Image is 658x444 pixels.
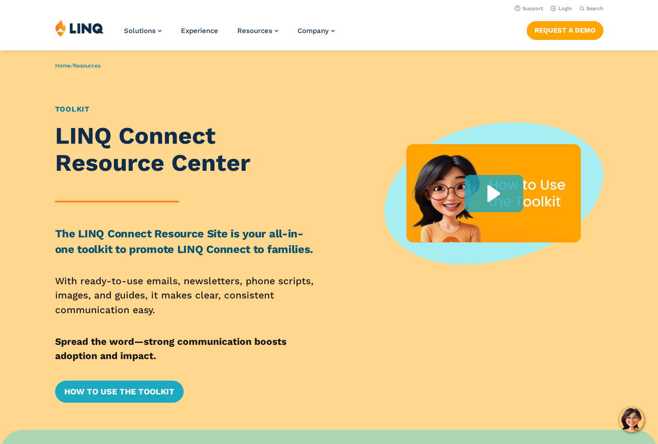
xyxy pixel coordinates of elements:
[586,6,603,11] span: Search
[181,27,218,35] a: Experience
[55,105,90,113] a: Toolkit
[55,336,287,362] strong: Spread the word—strong communication boosts adoption and impact.
[55,62,101,69] span: /
[55,274,321,318] p: With ready-to-use emails, newsletters, phone scripts, images, and guides, it makes clear, consist...
[298,27,335,35] a: Company
[124,27,162,35] a: Solutions
[124,27,156,35] span: Solutions
[515,6,543,11] a: Support
[551,6,572,11] a: Login
[55,227,314,256] strong: The LINQ Connect Resource Site is your all-in-one toolkit to promote LINQ Connect to families.
[55,381,184,403] a: How to Use the Toolkit
[73,62,101,69] a: Resources
[298,27,329,35] span: Company
[237,27,272,35] span: Resources
[237,27,278,35] a: Resources
[579,5,603,12] button: Open Search Bar
[55,19,104,37] img: LINQ | K‑12 Software
[124,19,335,50] nav: Primary Navigation
[619,407,644,433] button: Hello, have a question? Let’s chat.
[55,62,71,69] a: Home
[527,19,603,39] nav: Button Navigation
[465,175,523,212] div: Play
[55,122,321,177] h1: LINQ Connect Resource Center
[527,21,603,39] a: Request a Demo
